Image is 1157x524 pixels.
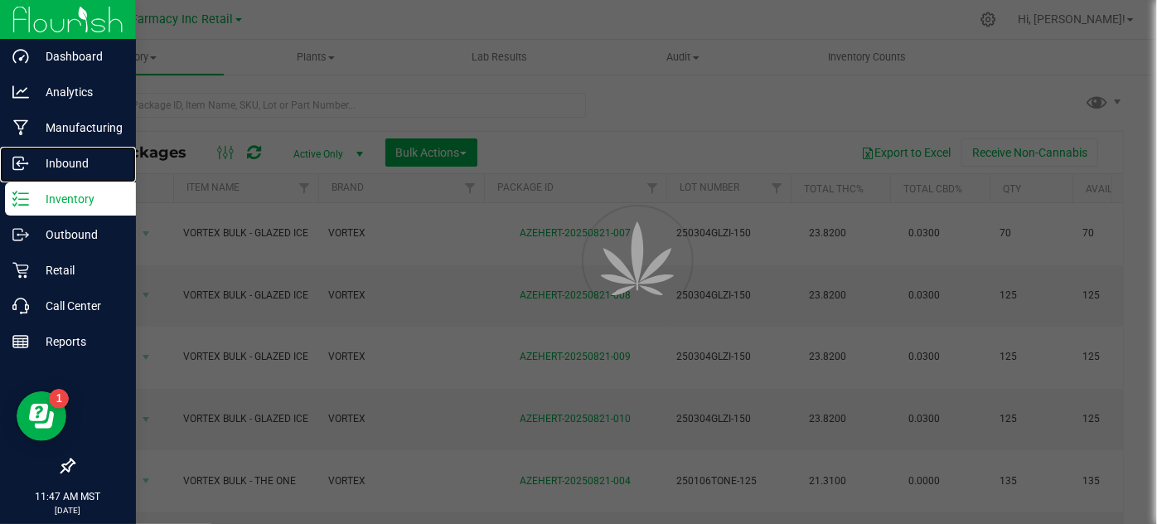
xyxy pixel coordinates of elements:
iframe: Resource center [17,391,66,441]
inline-svg: Retail [12,262,29,279]
inline-svg: Outbound [12,226,29,243]
inline-svg: Inbound [12,155,29,172]
p: Call Center [29,296,128,316]
inline-svg: Dashboard [12,48,29,65]
inline-svg: Manufacturing [12,119,29,136]
p: [DATE] [7,504,128,517]
p: Reports [29,332,128,352]
iframe: Resource center unread badge [49,389,69,409]
p: Dashboard [29,46,128,66]
inline-svg: Analytics [12,84,29,100]
p: Outbound [29,225,128,245]
inline-svg: Reports [12,333,29,350]
p: 11:47 AM MST [7,489,128,504]
p: Analytics [29,82,128,102]
p: Inbound [29,153,128,173]
inline-svg: Inventory [12,191,29,207]
p: Retail [29,260,128,280]
inline-svg: Call Center [12,298,29,314]
p: Inventory [29,189,128,209]
p: Manufacturing [29,118,128,138]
